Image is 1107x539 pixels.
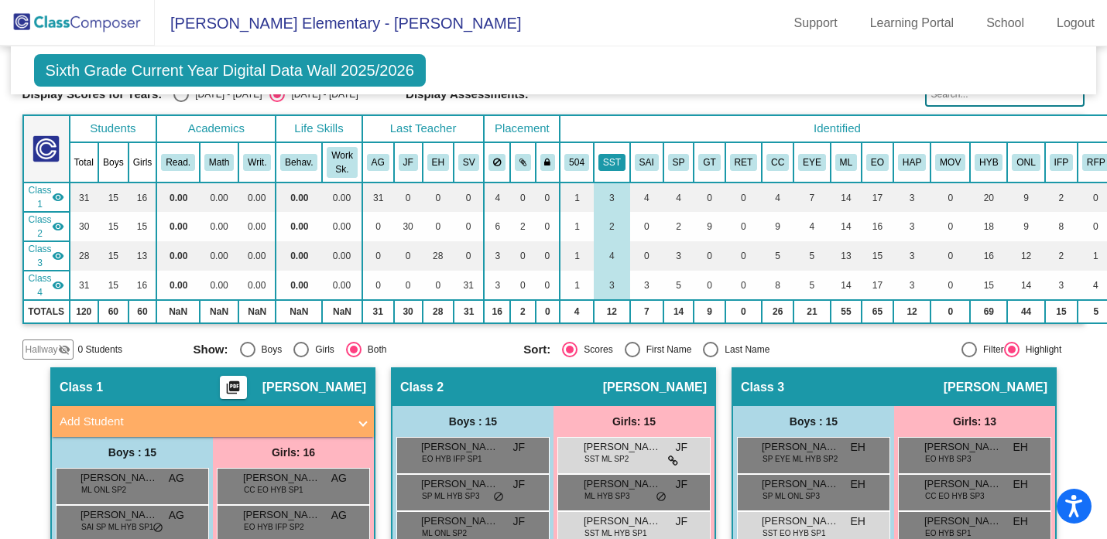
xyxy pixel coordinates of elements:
td: 12 [594,300,630,323]
td: 28 [423,300,454,323]
td: 0 [536,300,560,323]
td: 0.00 [238,212,276,241]
span: ML ONL SP2 [81,484,126,496]
td: 14 [1007,271,1044,300]
td: 0 [454,241,485,271]
td: 3 [594,271,630,300]
th: Last Teacher [362,115,485,142]
mat-radio-group: Select an option [173,87,358,102]
td: 0.00 [322,212,362,241]
td: 9 [762,212,793,241]
td: 15 [1045,300,1078,323]
td: 2 [594,212,630,241]
td: 5 [793,271,831,300]
td: NaN [276,300,322,323]
td: 5 [663,271,694,300]
td: 9 [694,212,725,241]
td: 0.00 [276,241,322,271]
td: 0 [694,241,725,271]
td: 30 [70,212,98,241]
mat-radio-group: Select an option [523,342,842,357]
td: 0.00 [322,271,362,300]
span: [PERSON_NAME] [762,439,839,455]
td: 16 [484,300,510,323]
td: 0 [694,271,725,300]
th: Students [70,115,157,142]
td: 0.00 [238,183,276,212]
button: HYB [975,154,1002,171]
td: 0.00 [276,271,322,300]
th: Girls [129,142,157,183]
th: Placement [484,115,560,142]
td: 12 [1007,241,1044,271]
span: Class 3 [29,242,52,270]
mat-icon: visibility [52,191,64,203]
div: Both [362,343,387,356]
td: 16 [970,241,1007,271]
td: 0 [423,212,454,241]
span: [PERSON_NAME] [584,476,661,492]
th: Retained [725,142,763,183]
td: 0 [394,271,423,300]
div: Girls: 13 [894,406,1055,437]
td: 0 [510,271,536,300]
td: 0 [930,271,970,300]
span: AG [331,470,347,486]
mat-icon: visibility [52,279,64,292]
span: [PERSON_NAME] [762,476,839,492]
td: 4 [560,300,594,323]
td: 8 [1045,212,1078,241]
td: NaN [156,300,200,323]
mat-icon: visibility [52,220,64,233]
th: Online [1007,142,1044,183]
span: EH [851,476,865,493]
td: 9 [1007,183,1044,212]
th: Selem Victoria [454,142,485,183]
td: 0.00 [276,212,322,241]
th: Estefania Hurtado [423,142,454,183]
td: 65 [862,300,893,323]
button: Work Sk. [327,147,357,178]
td: 15 [970,271,1007,300]
td: 4 [630,183,663,212]
a: Logout [1044,11,1107,36]
td: 3 [663,241,694,271]
th: Hybrid [970,142,1007,183]
th: Wears Eyeglasses [793,142,831,183]
td: Estefania Hurtado - No Class Name [23,241,70,271]
td: 0.00 [322,241,362,271]
td: 20 [970,183,1007,212]
td: 0.00 [156,271,200,300]
span: 0 Students [78,343,122,356]
td: 0 [362,212,394,241]
td: 15 [98,271,129,300]
div: Filter [977,343,1004,356]
td: 2 [663,212,694,241]
td: 7 [793,183,831,212]
td: 3 [484,271,510,300]
td: 15 [129,212,157,241]
span: [PERSON_NAME] [584,439,661,455]
td: 31 [454,300,485,323]
td: TOTALS [23,300,70,323]
th: Highly Attentive Parent [893,142,930,183]
span: ML HYB SP3 [584,490,630,502]
button: SV [458,154,480,171]
span: Display Scores for Years: [22,87,163,101]
button: EH [427,154,449,171]
th: Moving Next Year [930,142,970,183]
td: 0.00 [238,271,276,300]
td: Alejandra Grande - No Class Name [23,183,70,212]
th: Gifted and Talented [694,142,725,183]
td: 2 [510,300,536,323]
td: 0 [362,271,394,300]
a: Learning Portal [858,11,967,36]
td: 0.00 [276,183,322,212]
mat-panel-title: Add Student [60,413,348,431]
div: Highlight [1020,343,1062,356]
span: do_not_disturb_alt [493,491,504,503]
span: Class 2 [29,213,52,241]
td: 2 [510,212,536,241]
span: CC EO HYB SP3 [925,490,985,502]
td: 0 [394,241,423,271]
